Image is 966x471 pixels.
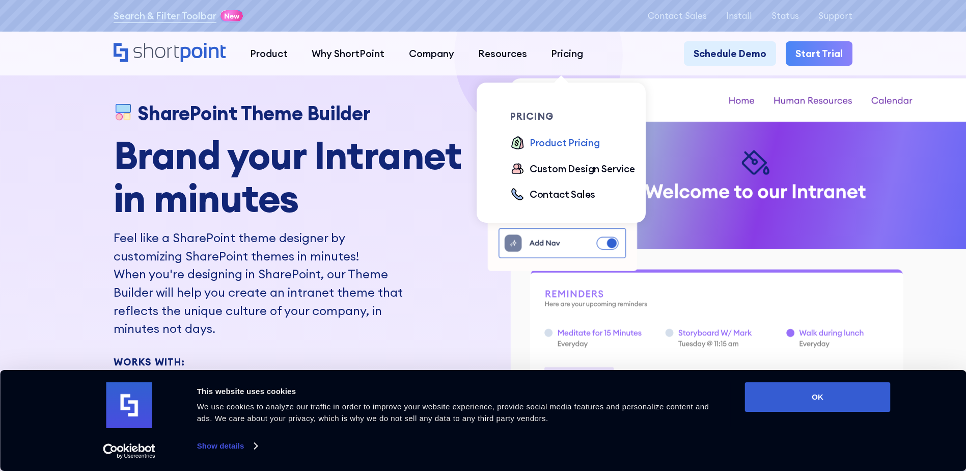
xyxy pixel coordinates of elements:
[114,9,216,23] a: Search & Filter Toolbar
[197,402,709,423] span: We use cookies to analyze our traffic in order to improve your website experience, provide social...
[530,187,596,201] div: Contact Sales
[409,46,454,61] div: Company
[510,136,600,151] a: Product Pricing
[300,41,397,65] a: Why ShortPoint
[466,41,539,65] a: Resources
[197,385,722,398] div: This website uses cookies
[114,229,413,265] h2: Feel like a SharePoint theme designer by customizing SharePoint themes in minutes!
[238,41,299,65] a: Product
[137,102,370,124] h1: SharePoint Theme Builder
[510,112,646,121] div: pricing
[114,265,413,337] p: When you're designing in SharePoint, our Theme Builder will help you create an intranet theme tha...
[106,382,152,428] img: logo
[510,187,595,203] a: Contact Sales
[114,130,461,222] strong: Brand your Intranet in minutes
[250,46,288,61] div: Product
[539,41,595,65] a: Pricing
[530,136,600,150] div: Product Pricing
[771,11,799,20] a: Status
[114,43,226,64] a: Home
[648,11,707,20] a: Contact Sales
[197,438,257,454] a: Show details
[397,41,466,65] a: Company
[114,357,476,367] div: Works With:
[530,162,635,176] div: Custom Design Service
[745,382,891,412] button: OK
[510,162,635,177] a: Custom Design Service
[312,46,384,61] div: Why ShortPoint
[786,41,852,65] a: Start Trial
[726,11,752,20] a: Install
[818,11,852,20] a: Support
[684,41,776,65] a: Schedule Demo
[85,443,174,459] a: Usercentrics Cookiebot - opens in a new window
[551,46,583,61] div: Pricing
[783,353,966,471] iframe: Chat Widget
[478,46,527,61] div: Resources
